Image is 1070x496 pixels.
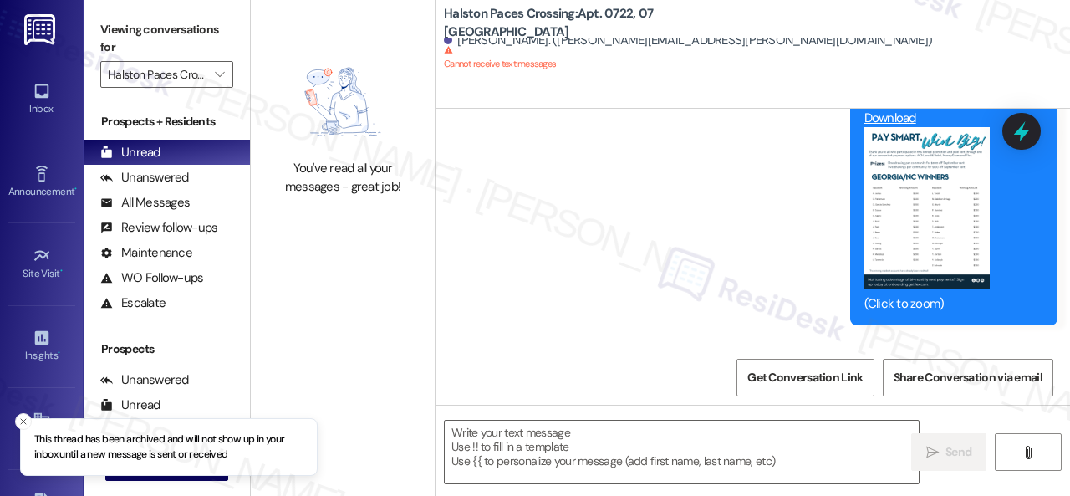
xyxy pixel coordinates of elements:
label: Viewing conversations for [100,17,233,61]
button: Zoom image [864,127,990,289]
p: This thread has been archived and will not show up in your inbox until a new message is sent or r... [34,432,303,462]
div: Prospects + Residents [84,113,250,130]
input: All communities [108,61,206,88]
div: Unread [100,396,160,414]
div: [PERSON_NAME]. ([PERSON_NAME][EMAIL_ADDRESS][PERSON_NAME][DOMAIN_NAME]) [444,32,932,49]
sup: Cannot receive text messages [444,45,556,69]
div: WO Follow-ups [100,269,203,287]
i:  [926,446,939,459]
div: All Messages [100,194,190,212]
span: • [74,183,77,195]
button: Get Conversation Link [736,359,874,396]
span: • [60,265,63,277]
span: Get Conversation Link [747,369,863,386]
div: You've read all your messages - great job! [269,160,416,196]
img: empty-state [277,53,409,152]
div: Unread [100,144,160,161]
button: Share Conversation via email [883,359,1053,396]
a: Download [864,97,990,126]
a: Insights • [8,324,75,369]
b: Halston Paces Crossing: Apt. 0722, 07 [GEOGRAPHIC_DATA] [444,5,778,41]
i:  [1022,446,1034,459]
button: Send [911,433,986,471]
div: Unanswered [100,371,189,389]
img: ResiDesk Logo [24,14,59,45]
div: (Click to zoom) [864,295,990,313]
button: Close toast [15,413,32,430]
span: Share Conversation via email [894,369,1042,386]
div: Prospects [84,340,250,358]
div: Maintenance [100,244,192,262]
span: • [58,347,60,359]
a: Site Visit • [8,242,75,287]
div: Escalate [100,294,166,312]
div: Unanswered [100,169,189,187]
a: Inbox [8,77,75,122]
a: Buildings [8,406,75,451]
div: Review follow-ups [100,219,217,237]
span: Send [945,443,971,461]
i:  [215,68,224,81]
